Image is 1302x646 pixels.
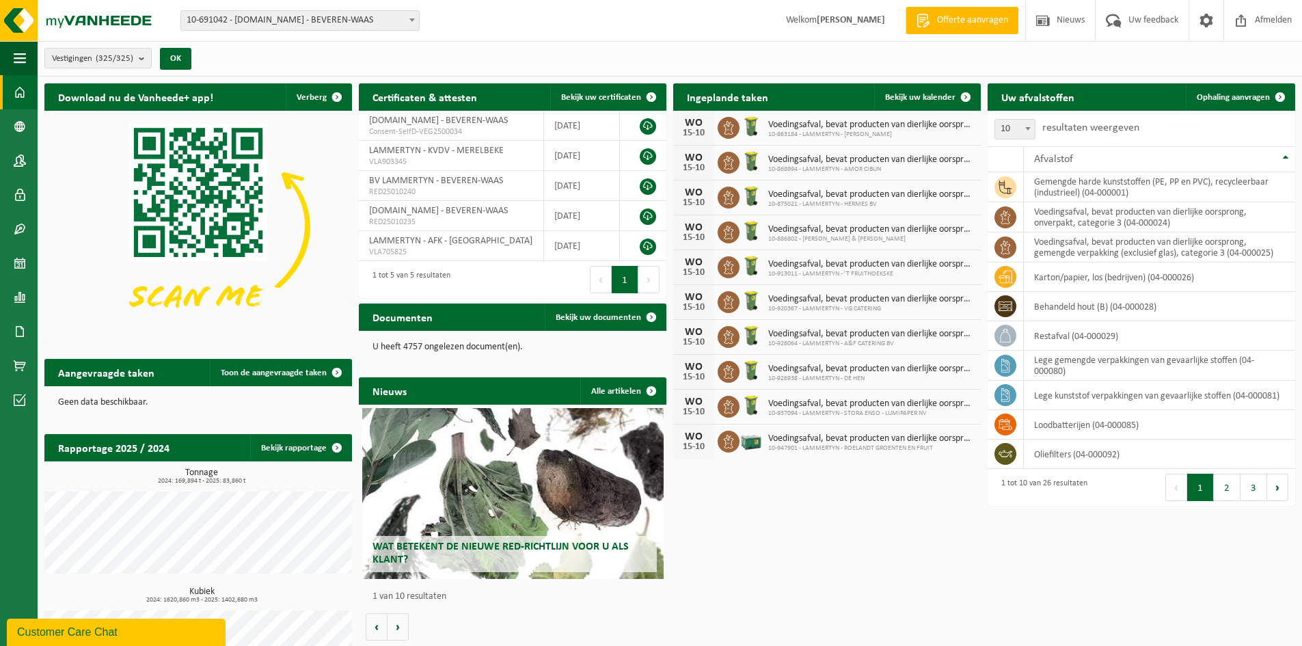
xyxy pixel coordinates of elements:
[210,359,351,386] a: Toon de aangevraagde taken
[1024,202,1295,232] td: voedingsafval, bevat producten van dierlijke oorsprong, onverpakt, categorie 3 (04-000024)
[740,394,763,417] img: WB-0140-HPE-GN-50
[680,327,707,338] div: WO
[544,171,620,201] td: [DATE]
[359,377,420,404] h2: Nieuws
[740,219,763,243] img: WB-0140-HPE-GN-51
[1197,93,1270,102] span: Ophaling aanvragen
[768,329,974,340] span: Voedingsafval, bevat producten van dierlijke oorsprong, onverpakt, categorie 3
[545,304,665,331] a: Bekijk uw documenten
[768,433,974,444] span: Voedingsafval, bevat producten van dierlijke oorsprong, onverpakt, categorie 3
[740,115,763,138] img: WB-0140-HPE-GN-50
[680,222,707,233] div: WO
[673,83,782,110] h2: Ingeplande taken
[181,11,419,30] span: 10-691042 - LAMMERTYN.NET - BEVEREN-WAAS
[369,146,504,156] span: LAMMERTYN - KVDV - MERELBEKE
[1024,440,1295,469] td: oliefilters (04-000092)
[372,541,629,565] span: Wat betekent de nieuwe RED-richtlijn voor u als klant?
[768,409,974,418] span: 10-937094 - LAMMERTYN - STORA ENSO - LUMIPAPER NV
[44,48,152,68] button: Vestigingen(325/325)
[544,201,620,231] td: [DATE]
[44,434,183,461] h2: Rapportage 2025 / 2024
[680,118,707,129] div: WO
[51,478,352,485] span: 2024: 169,894 t - 2025: 83,860 t
[286,83,351,111] button: Verberg
[768,235,974,243] span: 10-886802 - [PERSON_NAME] & [PERSON_NAME]
[366,265,450,295] div: 1 tot 5 van 5 resultaten
[52,49,133,69] span: Vestigingen
[680,303,707,312] div: 15-10
[369,176,503,186] span: BV LAMMERTYN - BEVEREN-WAAS
[359,304,446,330] h2: Documenten
[369,126,533,137] span: Consent-SelfD-VEG2500034
[768,294,974,305] span: Voedingsafval, bevat producten van dierlijke oorsprong, onverpakt, categorie 3
[1034,154,1073,165] span: Afvalstof
[362,408,664,579] a: Wat betekent de nieuwe RED-richtlijn voor u als klant?
[44,83,227,110] h2: Download nu de Vanheede+ app!
[680,292,707,303] div: WO
[1186,83,1294,111] a: Ophaling aanvragen
[740,289,763,312] img: WB-0140-HPE-GN-50
[612,266,638,293] button: 1
[372,342,653,352] p: U heeft 4757 ongelezen document(en).
[680,152,707,163] div: WO
[680,396,707,407] div: WO
[590,266,612,293] button: Previous
[680,362,707,373] div: WO
[1024,351,1295,381] td: lege gemengde verpakkingen van gevaarlijke stoffen (04-000080)
[44,359,168,386] h2: Aangevraagde taken
[366,613,388,641] button: Vorige
[680,257,707,268] div: WO
[768,120,974,131] span: Voedingsafval, bevat producten van dierlijke oorsprong, onverpakt, categorie 3
[768,340,974,348] span: 10-926064 - LAMMERTYN - A&F CATERING BV
[561,93,641,102] span: Bekijk uw certificaten
[96,54,133,63] count: (325/325)
[51,587,352,604] h3: Kubiek
[934,14,1012,27] span: Offerte aanvragen
[995,120,1035,139] span: 10
[768,200,974,208] span: 10-875021 - LAMMERTYN - HERMES BV
[556,313,641,322] span: Bekijk uw documenten
[768,131,974,139] span: 10-863184 - LAMMERTYN - [PERSON_NAME]
[1024,410,1295,440] td: loodbatterijen (04-000085)
[740,324,763,347] img: WB-0140-HPE-GN-50
[994,119,1035,139] span: 10
[740,359,763,382] img: WB-0140-HPE-GN-50
[297,93,327,102] span: Verberg
[680,198,707,208] div: 15-10
[768,154,974,165] span: Voedingsafval, bevat producten van dierlijke oorsprong, onverpakt, categorie 3
[994,472,1087,502] div: 1 tot 10 van 26 resultaten
[817,15,885,25] strong: [PERSON_NAME]
[388,613,409,641] button: Volgende
[874,83,979,111] a: Bekijk uw kalender
[51,468,352,485] h3: Tonnage
[906,7,1018,34] a: Offerte aanvragen
[768,399,974,409] span: Voedingsafval, bevat producten van dierlijke oorsprong, onverpakt, categorie 3
[1187,474,1214,501] button: 1
[680,373,707,382] div: 15-10
[544,141,620,171] td: [DATE]
[768,224,974,235] span: Voedingsafval, bevat producten van dierlijke oorsprong, onverpakt, categorie 3
[1024,381,1295,410] td: lege kunststof verpakkingen van gevaarlijke stoffen (04-000081)
[768,364,974,375] span: Voedingsafval, bevat producten van dierlijke oorsprong, onverpakt, categorie 3
[885,93,955,102] span: Bekijk uw kalender
[1240,474,1267,501] button: 3
[44,111,352,342] img: Download de VHEPlus App
[250,434,351,461] a: Bekijk rapportage
[1024,172,1295,202] td: gemengde harde kunststoffen (PE, PP en PVC), recycleerbaar (industrieel) (04-000001)
[740,429,763,452] img: PB-LB-0680-HPE-GN-01
[544,111,620,141] td: [DATE]
[768,270,974,278] span: 10-913011 - LAMMERTYN - ’T FRUITHOEKSKE
[680,268,707,278] div: 15-10
[768,444,974,453] span: 10-947901 - LAMMERTYN - ROELANDT GROENTEN EN FRUIT
[180,10,420,31] span: 10-691042 - LAMMERTYN.NET - BEVEREN-WAAS
[369,187,533,198] span: RED25010240
[221,368,327,377] span: Toon de aangevraagde taken
[680,338,707,347] div: 15-10
[680,233,707,243] div: 15-10
[369,157,533,167] span: VLA903345
[1267,474,1288,501] button: Next
[740,254,763,278] img: WB-0140-HPE-GN-50
[768,305,974,313] span: 10-920367 - LAMMERTYN - VG CATERING
[768,375,974,383] span: 10-926938 - LAMMERTYN - DE HEN
[1024,263,1295,292] td: karton/papier, los (bedrijven) (04-000026)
